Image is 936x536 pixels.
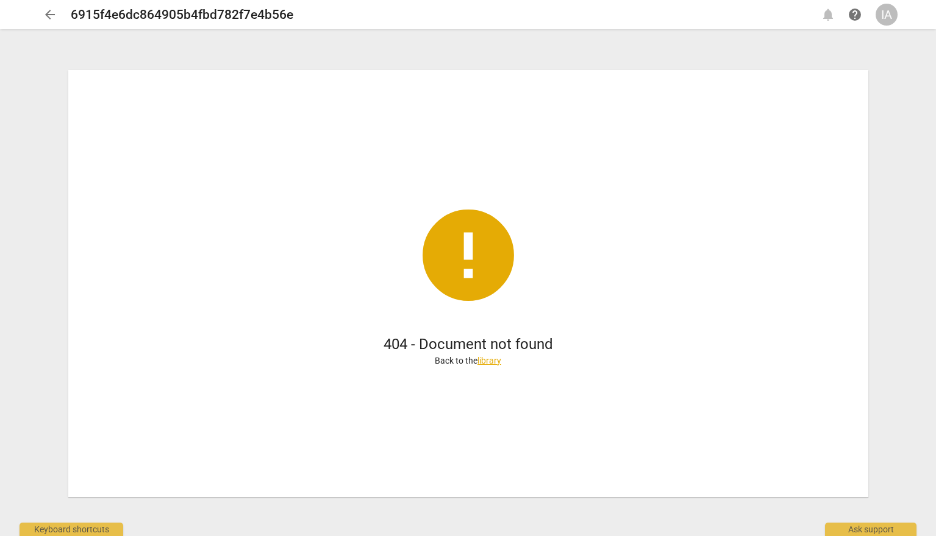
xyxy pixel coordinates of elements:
div: Keyboard shortcuts [20,523,123,536]
a: library [477,356,501,365]
span: help [848,7,862,22]
span: arrow_back [43,7,57,22]
h2: 6915f4e6dc864905b4fbd782f7e4b56e [71,7,293,23]
button: IA [876,4,898,26]
h1: 404 - Document not found [384,334,553,354]
div: Ask support [825,523,916,536]
span: error [413,200,523,310]
a: Help [844,4,866,26]
p: Back to the [435,354,501,367]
